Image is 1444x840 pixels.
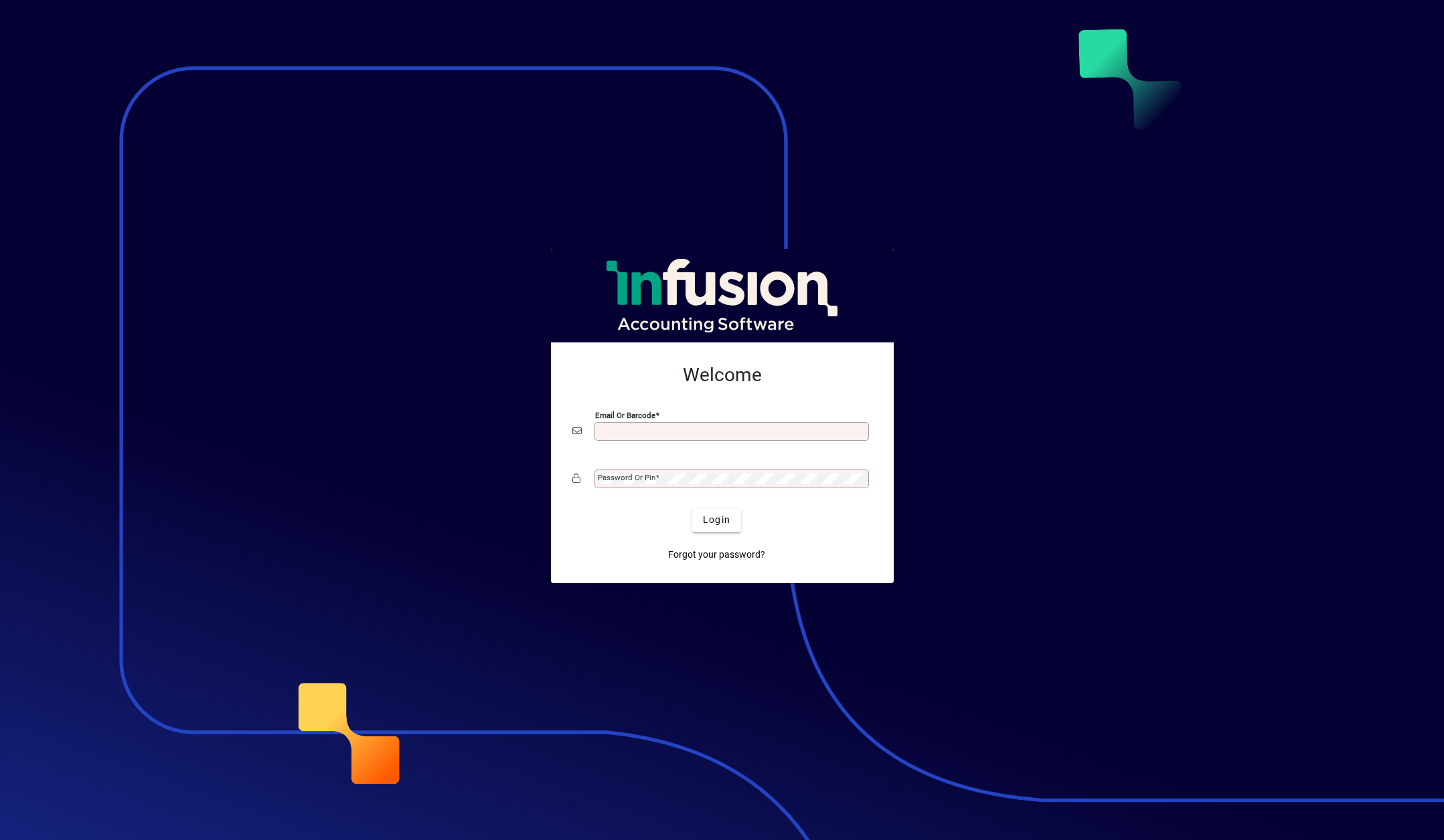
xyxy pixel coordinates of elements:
[572,364,872,387] h2: Welcome
[692,508,741,532] button: Login
[668,548,765,562] span: Forgot your password?
[595,410,655,419] mat-label: Email or Barcode
[703,513,730,527] span: Login
[598,473,655,482] mat-label: Password or Pin
[663,543,771,567] a: Forgot your password?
